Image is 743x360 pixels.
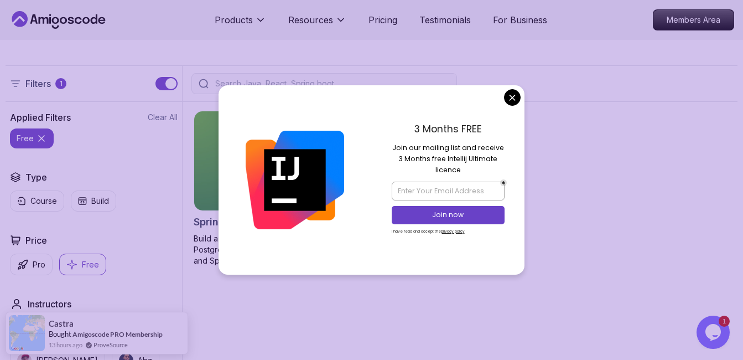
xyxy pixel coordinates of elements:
[419,13,471,27] a: Testimonials
[215,13,266,35] button: Products
[10,128,54,148] button: free
[194,111,371,210] img: Spring Boot for Beginners card
[49,340,82,349] span: 13 hours ago
[148,112,178,123] button: Clear All
[49,319,74,328] span: Castra
[93,340,128,349] a: ProveSource
[288,13,346,35] button: Resources
[215,13,253,27] p: Products
[653,9,734,30] a: Members Area
[25,234,47,247] h2: Price
[17,133,34,144] p: free
[10,191,64,212] button: Course
[60,79,63,88] p: 1
[653,10,734,30] p: Members Area
[91,196,109,207] p: Build
[213,78,450,89] input: Search Java, React, Spring boot ...
[288,13,333,27] p: Resources
[49,330,71,338] span: Bought
[10,111,71,124] h2: Applied Filters
[697,316,732,349] iframe: chat widget
[493,13,547,27] a: For Business
[28,297,71,311] h2: Instructors
[72,330,163,338] a: Amigoscode PRO Membership
[9,315,45,351] img: provesource social proof notification image
[33,259,45,270] p: Pro
[71,191,116,212] button: Build
[25,171,47,184] h2: Type
[59,254,106,275] button: Free
[194,214,320,230] h2: Spring Boot for Beginners
[10,254,53,275] button: Pro
[194,233,372,266] p: Build a CRUD API with Spring Boot and PostgreSQL database using Spring Data JPA and Spring AI
[30,196,57,207] p: Course
[82,259,99,270] p: Free
[368,13,397,27] a: Pricing
[194,111,372,266] a: Spring Boot for Beginners card1.67hNEWSpring Boot for BeginnersBuild a CRUD API with Spring Boot ...
[25,77,51,90] p: Filters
